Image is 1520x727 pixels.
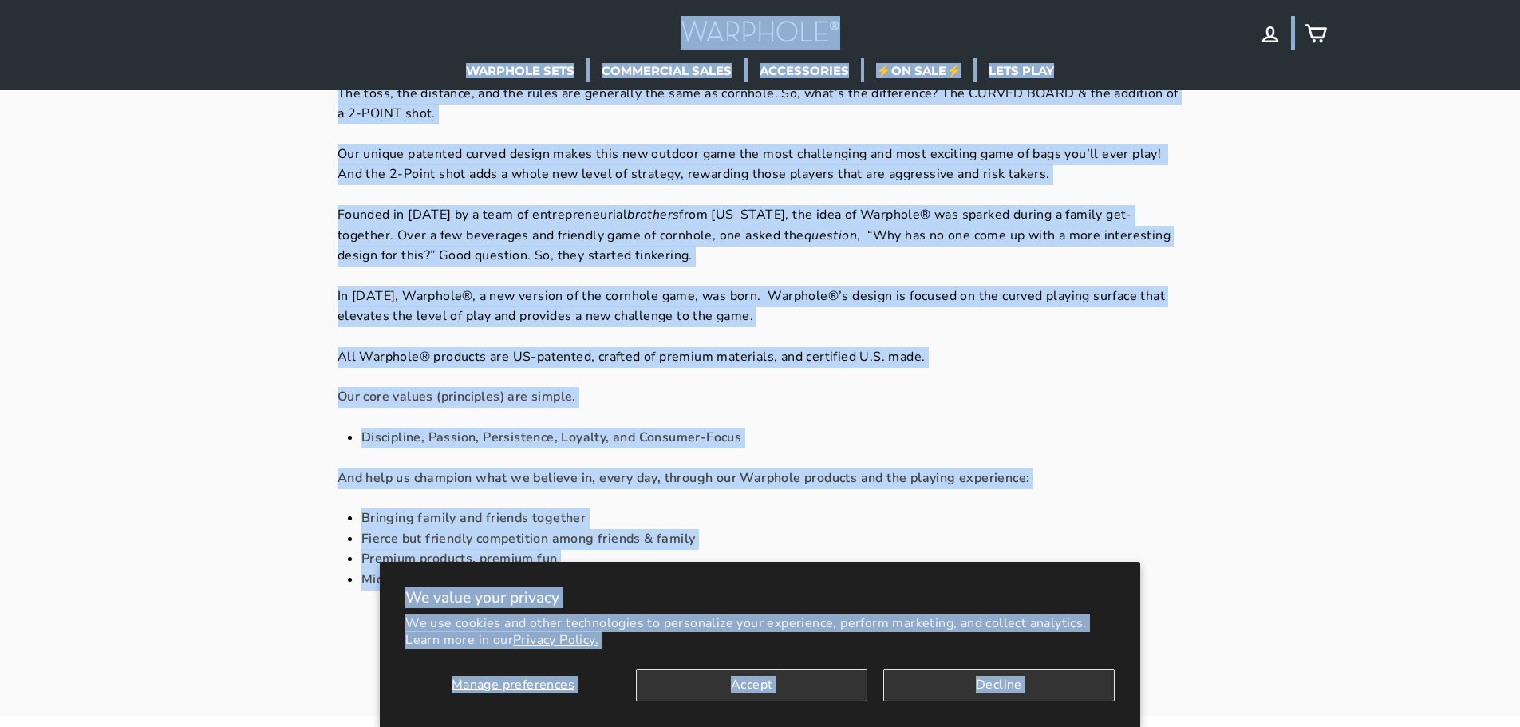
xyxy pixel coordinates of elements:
b: Discipline, Passion, Persistence, Loyalty, and Consumer-Focus [361,429,741,446]
button: Manage preferences [405,669,620,701]
p: In [DATE], Warphole®, a new version of the cornhole game, was born. Warphole®’s design is focused... [338,286,1183,327]
span: Manage preferences [452,676,574,693]
a: ACCESSORIES [748,58,861,82]
p: Our unique patented curved design makes this new outdoor game the most challenging and most excit... [338,144,1183,185]
a: ⚡ON SALE⚡ [864,58,973,82]
a: COMMERCIAL SALES [590,58,744,82]
ul: Primary [194,58,1327,82]
button: Accept [636,669,867,701]
p: All Warphole® products are US-patented, crafted of premium materials, and certified U.S. made. [338,347,1183,368]
a: Privacy Policy. [513,631,598,649]
strong: And help us champion what we believe in, every day, through our Warphole products and the playing... [338,469,1030,487]
b: Premium products, premium fun [361,550,558,567]
em: question [804,227,857,244]
b: Bringing family and friends together [361,509,586,527]
img: Warphole [681,16,840,50]
b: Midwest values and drive [361,571,519,588]
a: LETS PLAY [977,58,1066,82]
p: The toss, the distance, and the rules are generally the same as cornhole. So, what’s the differen... [338,84,1183,124]
p: Founded in [DATE] by a team of entrepreneurial from [US_STATE], the idea of Warphole® was sparked... [338,205,1183,267]
em: brothers [627,206,679,223]
button: Decline [883,669,1115,701]
b: Fierce but friendly competition among friends & family [361,530,696,547]
p: We use cookies and other technologies to personalize your experience, perform marketing, and coll... [405,615,1115,649]
b: Our core values (principles) are simple. [338,388,576,405]
a: WARPHOLE SETS [454,58,586,82]
h2: We value your privacy [405,587,1115,608]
